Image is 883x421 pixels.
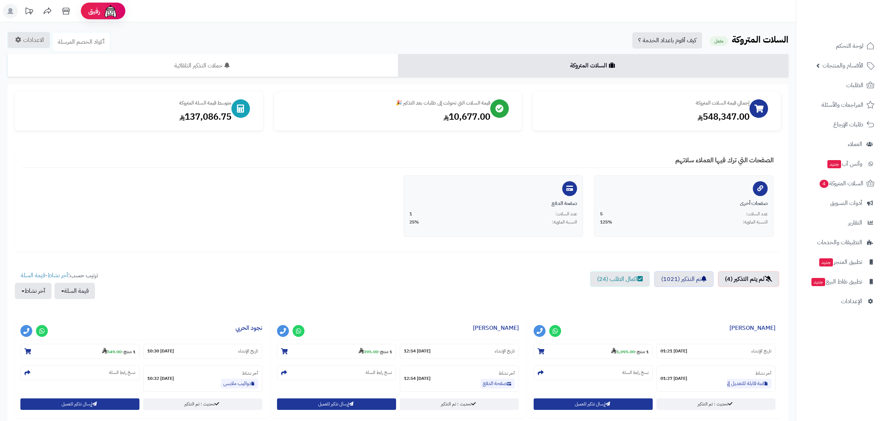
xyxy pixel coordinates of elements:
[751,348,771,354] small: تاريخ الإنشاء
[827,160,841,168] span: جديد
[281,99,491,107] div: قيمة السلات التي تحولت إلى طلبات بعد التذكير 🎉
[409,219,419,225] span: 25%
[380,348,392,355] strong: 1 منتج
[103,4,118,19] img: ai-face.png
[611,348,635,355] strong: 1,095.00
[801,253,879,271] a: تطبيق المتجرجديد
[818,257,862,267] span: تطبيق المتجر
[499,370,515,377] small: آخر نشاط
[102,348,135,355] small: -
[827,159,862,169] span: وآتس آب
[277,344,396,359] section: 1 منتج-395.00
[801,135,879,153] a: العملاء
[833,119,863,130] span: طلبات الإرجاع
[481,379,515,388] a: صفحة الدفع
[830,198,862,208] span: أدوات التسويق
[366,369,392,376] small: نسخ رابط السلة
[540,99,749,107] div: إجمالي قيمة السلات المتروكة
[359,348,378,355] strong: 395.00
[819,178,863,189] span: السلات المتروكة
[277,398,396,410] button: إرسال تذكير للعميل
[404,348,431,354] strong: [DATE] 12:54
[22,156,774,168] h4: الصفحات التي ترك فيها العملاء سلاتهم
[732,33,788,46] b: السلات المتروكة
[55,283,95,299] button: قيمة السلة
[801,233,879,251] a: التطبيقات والخدمات
[823,60,863,71] span: الأقسام والمنتجات
[821,100,863,110] span: المراجعات والأسئلة
[600,211,603,217] span: 5
[534,398,653,410] button: إرسال تذكير للعميل
[801,76,879,94] a: الطلبات
[718,271,779,287] a: لم يتم التذكير (4)
[801,37,879,55] a: لوحة التحكم
[710,36,728,46] small: مفعل
[143,398,262,410] a: تحديث : تم التذكير
[277,365,396,380] section: نسخ رابط السلة
[656,398,775,410] a: تحديث : تم التذكير
[801,194,879,212] a: أدوات التسويق
[841,296,862,306] span: الإعدادات
[660,348,687,354] strong: [DATE] 01:21
[817,237,862,248] span: التطبيقات والخدمات
[819,258,833,266] span: جديد
[637,348,649,355] strong: 1 منتج
[811,276,862,287] span: تطبيق نقاط البيع
[20,344,139,359] section: 1 منتج-549.00
[632,32,702,49] a: كيف أقوم باعداد الخدمة ؟
[281,110,491,123] div: 10,677.00
[755,370,771,377] small: آخر نشاط
[22,99,231,107] div: متوسط قيمة السلة المتروكة
[622,369,649,376] small: نسخ رابط السلة
[147,348,174,354] strong: [DATE] 10:30
[534,365,653,380] section: نسخ رابط السلة
[409,200,577,207] div: صفحة الدفع
[590,271,650,287] a: اكمال الطلب (24)
[836,41,863,51] span: لوحة التحكم
[473,324,519,332] a: [PERSON_NAME]
[801,175,879,192] a: السلات المتروكة4
[21,271,45,280] a: قيمة السلة
[20,398,139,410] button: إرسال تذكير للعميل
[7,32,50,48] a: الاعدادات
[611,348,649,355] small: -
[15,271,98,299] ul: ترتيب حسب: -
[552,219,577,225] span: النسبة المئوية:
[404,375,431,382] strong: [DATE] 12:54
[398,54,788,77] a: السلات المتروكة
[848,139,862,149] span: العملاء
[743,219,768,225] span: النسبة المئوية:
[801,292,879,310] a: الإعدادات
[52,32,111,52] a: أكواد الخصم المرسلة
[846,80,863,90] span: الطلبات
[20,365,139,380] section: نسخ رابط السلة
[811,278,825,286] span: جديد
[660,375,687,382] strong: [DATE] 01:27
[727,379,771,388] a: كنبة قابلة للتعديل إلى سرير مخمل رمادي غامق
[848,218,862,228] span: التقارير
[600,200,768,207] div: صفحات أخرى
[47,271,68,280] a: آخر نشاط
[22,110,231,123] div: 137,086.75
[820,180,828,188] span: 4
[729,324,775,332] a: [PERSON_NAME]
[359,348,392,355] small: -
[801,214,879,232] a: التقارير
[540,110,749,123] div: 548,347.00
[109,369,135,376] small: نسخ رابط السلة
[801,96,879,114] a: المراجعات والأسئلة
[801,273,879,291] a: تطبيق نقاط البيعجديد
[746,211,768,217] span: عدد السلات:
[238,348,258,354] small: تاريخ الإنشاء
[409,211,412,217] span: 1
[801,116,879,133] a: طلبات الإرجاع
[801,155,879,173] a: وآتس آبجديد
[495,348,515,354] small: تاريخ الإنشاء
[147,375,174,382] strong: [DATE] 10:32
[123,348,135,355] strong: 1 منتج
[400,398,519,410] a: تحديث : تم التذكير
[88,7,100,16] span: رفيق
[534,344,653,359] section: 1 منتج-1,095.00
[242,370,258,377] small: آخر نشاط
[15,283,52,299] button: آخر نشاط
